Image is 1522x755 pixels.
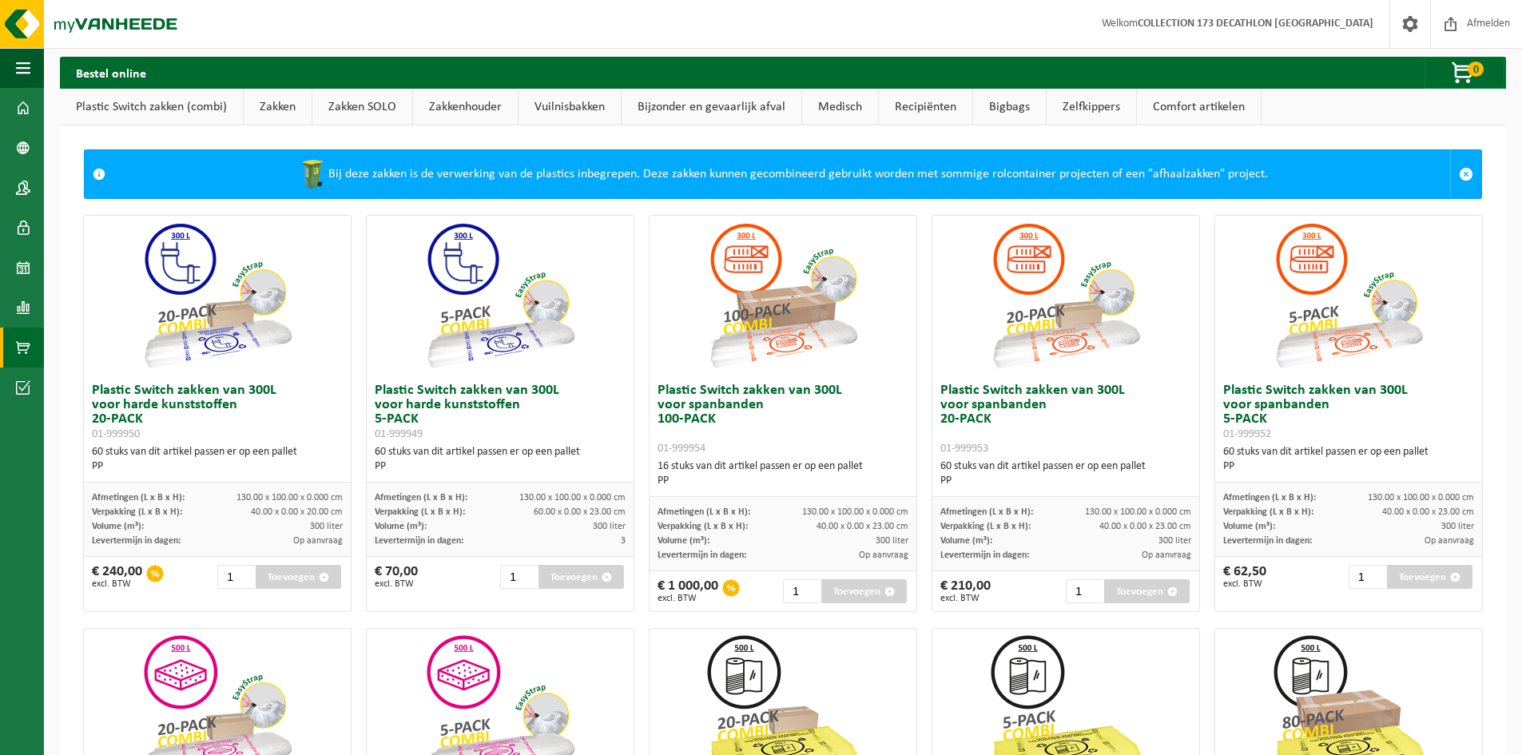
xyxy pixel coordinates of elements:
[940,579,991,603] div: € 210,00
[1142,550,1191,560] span: Op aanvraag
[244,89,312,125] a: Zakken
[137,216,297,376] img: 01-999950
[375,428,423,440] span: 01-999949
[92,579,142,589] span: excl. BTW
[293,536,343,546] span: Op aanvraag
[92,493,185,503] span: Afmetingen (L x B x H):
[879,89,972,125] a: Recipiënten
[310,522,343,531] span: 300 liter
[986,216,1146,376] img: 01-999953
[658,579,718,603] div: € 1 000,00
[658,474,908,488] div: PP
[940,536,992,546] span: Volume (m³):
[296,158,328,190] img: WB-0240-HPE-GN-50.png
[113,150,1450,198] div: Bij deze zakken is de verwerking van de plastics inbegrepen. Deze zakken kunnen gecombineerd gebr...
[802,507,908,517] span: 130.00 x 100.00 x 0.000 cm
[92,507,182,517] span: Verpakking (L x B x H):
[658,507,750,517] span: Afmetingen (L x B x H):
[1468,62,1484,77] span: 0
[783,579,820,603] input: 1
[519,493,626,503] span: 130.00 x 100.00 x 0.000 cm
[940,459,1191,488] div: 60 stuks van dit artikel passen er op een pallet
[312,89,412,125] a: Zakken SOLO
[940,474,1191,488] div: PP
[658,459,908,488] div: 16 stuks van dit artikel passen er op een pallet
[1137,89,1261,125] a: Comfort artikelen
[251,507,343,517] span: 40.00 x 0.00 x 20.00 cm
[1066,579,1103,603] input: 1
[593,522,626,531] span: 300 liter
[375,493,467,503] span: Afmetingen (L x B x H):
[375,522,427,531] span: Volume (m³):
[1138,18,1373,30] strong: COLLECTION 173 DECATHLON [GEOGRAPHIC_DATA]
[940,594,991,603] span: excl. BTW
[413,89,518,125] a: Zakkenhouder
[375,565,418,589] div: € 70,00
[658,383,908,455] h3: Plastic Switch zakken van 300L voor spanbanden 100-PACK
[1368,493,1474,503] span: 130.00 x 100.00 x 0.000 cm
[92,522,144,531] span: Volume (m³):
[1223,565,1266,589] div: € 62,50
[1223,507,1313,517] span: Verpakking (L x B x H):
[1223,579,1266,589] span: excl. BTW
[375,579,418,589] span: excl. BTW
[658,443,705,455] span: 01-999954
[859,550,908,560] span: Op aanvraag
[92,459,343,474] div: PP
[1382,507,1474,517] span: 40.00 x 0.00 x 23.00 cm
[802,89,878,125] a: Medisch
[876,536,908,546] span: 300 liter
[658,536,709,546] span: Volume (m³):
[375,507,465,517] span: Verpakking (L x B x H):
[1223,522,1275,531] span: Volume (m³):
[1387,565,1472,589] button: Toevoegen
[1099,522,1191,531] span: 40.00 x 0.00 x 23.00 cm
[658,594,718,603] span: excl. BTW
[92,428,140,440] span: 01-999950
[658,550,746,560] span: Levertermijn in dagen:
[256,565,341,589] button: Toevoegen
[1425,57,1504,89] button: 0
[1158,536,1191,546] span: 300 liter
[1223,459,1474,474] div: PP
[1104,579,1190,603] button: Toevoegen
[940,522,1031,531] span: Verpakking (L x B x H):
[1223,536,1312,546] span: Levertermijn in dagen:
[1450,150,1481,198] a: Sluit melding
[217,565,254,589] input: 1
[1223,383,1474,441] h3: Plastic Switch zakken van 300L voor spanbanden 5-PACK
[519,89,621,125] a: Vuilnisbakken
[60,57,162,88] h2: Bestel online
[92,565,142,589] div: € 240,00
[1269,216,1429,376] img: 01-999952
[375,536,463,546] span: Levertermijn in dagen:
[658,522,748,531] span: Verpakking (L x B x H):
[821,579,907,603] button: Toevoegen
[92,383,343,441] h3: Plastic Switch zakken van 300L voor harde kunststoffen 20-PACK
[375,445,626,474] div: 60 stuks van dit artikel passen er op een pallet
[817,522,908,531] span: 40.00 x 0.00 x 23.00 cm
[621,536,626,546] span: 3
[1349,565,1385,589] input: 1
[1085,507,1191,517] span: 130.00 x 100.00 x 0.000 cm
[1047,89,1136,125] a: Zelfkippers
[703,216,863,376] img: 01-999954
[1425,536,1474,546] span: Op aanvraag
[1223,428,1271,440] span: 01-999952
[940,443,988,455] span: 01-999953
[92,536,181,546] span: Levertermijn in dagen:
[375,459,626,474] div: PP
[1223,445,1474,474] div: 60 stuks van dit artikel passen er op een pallet
[534,507,626,517] span: 60.00 x 0.00 x 23.00 cm
[940,507,1033,517] span: Afmetingen (L x B x H):
[420,216,580,376] img: 01-999949
[940,550,1029,560] span: Levertermijn in dagen:
[92,445,343,474] div: 60 stuks van dit artikel passen er op een pallet
[1441,522,1474,531] span: 300 liter
[60,89,243,125] a: Plastic Switch zakken (combi)
[236,493,343,503] span: 130.00 x 100.00 x 0.000 cm
[1223,493,1316,503] span: Afmetingen (L x B x H):
[375,383,626,441] h3: Plastic Switch zakken van 300L voor harde kunststoffen 5-PACK
[940,383,1191,455] h3: Plastic Switch zakken van 300L voor spanbanden 20-PACK
[538,565,624,589] button: Toevoegen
